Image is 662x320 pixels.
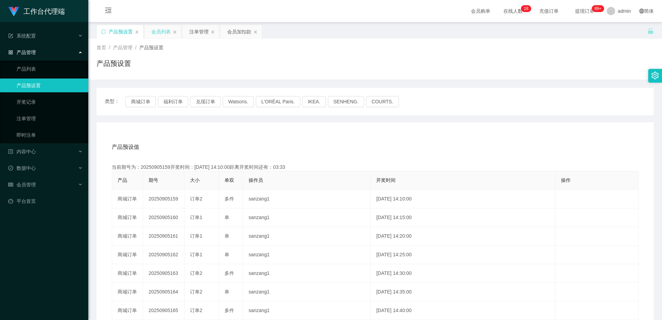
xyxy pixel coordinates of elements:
[139,45,163,50] span: 产品预设置
[135,45,137,50] span: /
[224,270,234,276] span: 多件
[243,283,371,301] td: sanzang1
[151,25,171,38] div: 会员列表
[143,264,184,283] td: 20250905163
[561,177,571,183] span: 操作
[8,33,13,38] i: 图标: form
[112,164,639,171] div: 当前期号为：20250905159开奖时间：[DATE] 14:10:00距离开奖时间还有：03:33
[173,30,177,34] i: 图标: close
[243,227,371,246] td: sanzang1
[105,96,126,107] span: 类型：
[8,166,13,171] i: 图标: check-circle-o
[648,28,654,34] i: 图标: unlock
[8,8,65,14] a: 工作台代理端
[126,96,156,107] button: 商城订单
[256,96,300,107] button: L'ORÉAL Paris.
[143,301,184,320] td: 20250905165
[224,233,229,239] span: 单
[118,177,127,183] span: 产品
[190,308,202,313] span: 订单2
[17,62,83,76] a: 产品列表
[190,233,202,239] span: 订单1
[243,301,371,320] td: sanzang1
[243,190,371,208] td: sanzang1
[17,95,83,109] a: 开奖记录
[526,5,529,12] p: 8
[112,208,143,227] td: 商城订单
[190,289,202,295] span: 订单2
[97,45,106,50] span: 首页
[253,30,258,34] i: 图标: close
[536,9,562,13] span: 充值订单
[376,177,395,183] span: 开奖时间
[243,246,371,264] td: sanzang1
[366,96,399,107] button: COURTS.
[190,96,221,107] button: 兑现订单
[97,0,120,22] i: 图标: menu-fold
[143,283,184,301] td: 20250905164
[227,25,251,38] div: 会员加扣款
[8,194,83,208] a: 图标: dashboard平台首页
[243,264,371,283] td: sanzang1
[224,289,229,295] span: 单
[97,58,131,69] h1: 产品预设置
[243,208,371,227] td: sanzang1
[371,208,555,227] td: [DATE] 14:15:00
[8,33,36,39] span: 系统配置
[149,177,158,183] span: 期号
[224,308,234,313] span: 多件
[112,283,143,301] td: 商城订单
[17,79,83,92] a: 产品预设置
[8,165,36,171] span: 数据中心
[639,9,644,13] i: 图标: global
[521,5,531,12] sup: 18
[328,96,364,107] button: SENHENG.
[190,215,202,220] span: 订单1
[112,246,143,264] td: 商城订单
[371,190,555,208] td: [DATE] 14:10:00
[8,149,13,154] i: 图标: profile
[572,9,598,13] span: 提现订单
[8,182,36,187] span: 会员管理
[17,128,83,142] a: 即时注单
[8,182,13,187] i: 图标: table
[190,196,202,202] span: 订单2
[158,96,188,107] button: 福利订单
[8,50,36,55] span: 产品管理
[249,177,263,183] span: 操作员
[143,208,184,227] td: 20250905160
[224,177,234,183] span: 单双
[112,190,143,208] td: 商城订单
[112,227,143,246] td: 商城订单
[112,264,143,283] td: 商城订单
[371,301,555,320] td: [DATE] 14:40:00
[101,29,106,34] i: 图标: sync
[23,0,65,22] h1: 工作台代理端
[109,25,133,38] div: 产品预设置
[190,270,202,276] span: 订单2
[8,7,19,17] img: logo.9652507e.png
[143,246,184,264] td: 20250905162
[224,252,229,257] span: 单
[8,149,36,154] span: 内容中心
[143,227,184,246] td: 20250905161
[190,177,200,183] span: 大小
[592,5,604,12] sup: 1081
[371,227,555,246] td: [DATE] 14:20:00
[302,96,326,107] button: IKEA.
[135,30,139,34] i: 图标: close
[8,50,13,55] i: 图标: appstore-o
[500,9,526,13] span: 在线人数
[112,301,143,320] td: 商城订单
[371,246,555,264] td: [DATE] 14:25:00
[211,30,215,34] i: 图标: close
[224,196,234,202] span: 多件
[224,215,229,220] span: 单
[371,264,555,283] td: [DATE] 14:30:00
[112,143,139,151] span: 产品预设值
[113,45,132,50] span: 产品管理
[109,45,110,50] span: /
[189,25,209,38] div: 注单管理
[651,72,659,79] i: 图标: setting
[524,5,526,12] p: 1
